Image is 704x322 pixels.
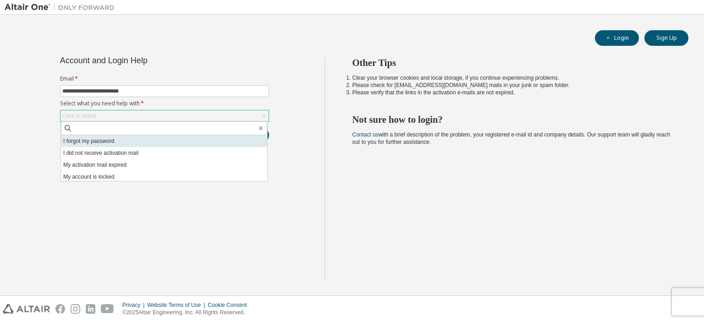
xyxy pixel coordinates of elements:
div: Privacy [122,301,147,309]
button: Login [595,30,639,46]
label: Email [60,75,269,82]
h2: Not sure how to login? [352,114,672,126]
img: linkedin.svg [86,304,95,314]
div: Cookie Consent [208,301,252,309]
span: with a brief description of the problem, your registered e-mail id and company details. Our suppo... [352,131,671,145]
li: Please check for [EMAIL_ADDRESS][DOMAIN_NAME] mails in your junk or spam folder. [352,82,672,89]
img: facebook.svg [55,304,65,314]
li: Clear your browser cookies and local storage, if you continue experiencing problems. [352,74,672,82]
label: Select what you need help with [60,100,269,107]
li: I forgot my password [61,135,267,147]
img: youtube.svg [101,304,114,314]
div: Account and Login Help [60,57,227,64]
div: Website Terms of Use [147,301,208,309]
button: Sign Up [644,30,688,46]
p: © 2025 Altair Engineering, Inc. All Rights Reserved. [122,309,253,317]
img: altair_logo.svg [3,304,50,314]
h2: Other Tips [352,57,672,69]
div: Click to select [62,112,96,120]
li: Please verify that the links in the activation e-mails are not expired. [352,89,672,96]
img: instagram.svg [71,304,80,314]
a: Contact us [352,131,379,138]
div: Click to select [60,110,269,121]
img: Altair One [5,3,119,12]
